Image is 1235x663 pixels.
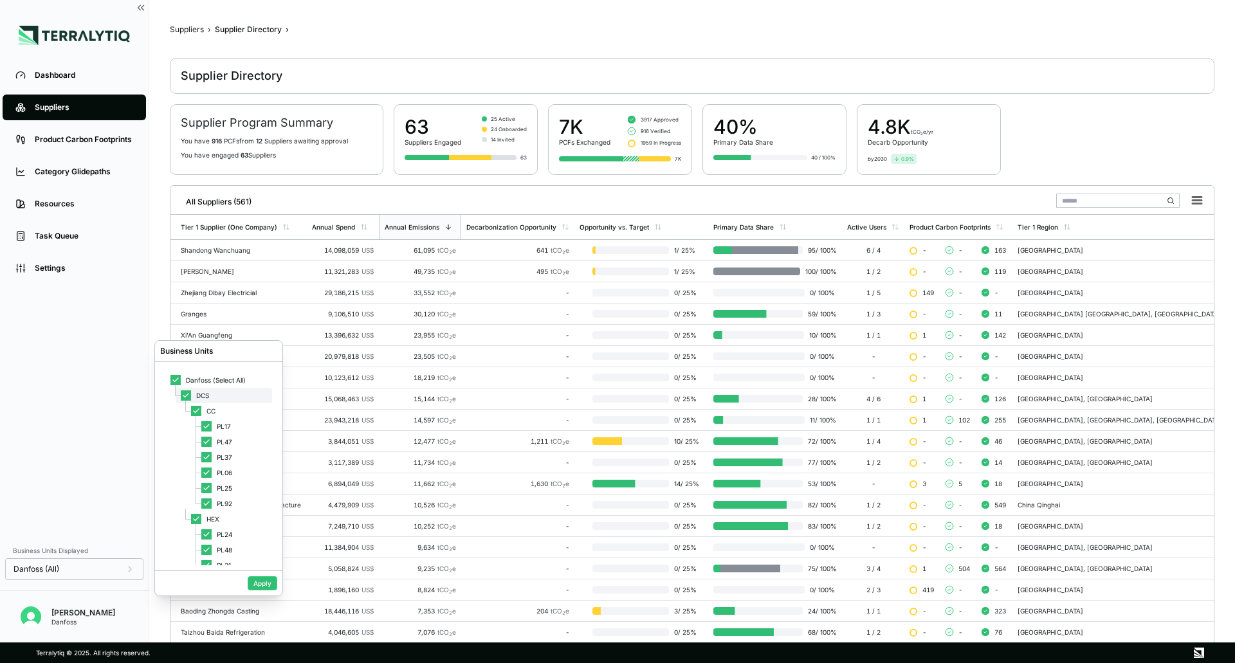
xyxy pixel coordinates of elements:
div: 61,095 [384,246,456,254]
div: All Suppliers (561) [176,192,252,207]
div: 7,353 [384,607,456,615]
span: US$ [361,459,374,466]
div: - [466,501,569,509]
div: 1 / 1 [847,416,899,424]
span: 63 [241,151,248,159]
span: tCO e [437,331,456,339]
div: 13,396,632 [312,331,374,339]
sub: 2 [449,250,452,255]
div: [PERSON_NAME] [181,268,302,275]
span: - [958,437,962,445]
div: 14,098,059 [312,246,374,254]
sub: 2 [449,419,452,425]
span: tCO e [437,480,456,487]
span: - [922,246,926,254]
span: tCO e [437,522,456,530]
div: 204 [466,607,569,615]
span: US$ [361,374,374,381]
div: Xi'An Guangfeng [181,331,302,339]
span: 0 / 25 % [669,352,703,360]
span: 11 / 100 % [805,416,837,424]
span: US$ [361,586,374,594]
div: 49,735 [384,268,456,275]
div: 1 / 2 [847,459,899,466]
div: 7K [559,115,610,138]
div: [GEOGRAPHIC_DATA] [1018,522,1223,530]
span: - [922,607,926,615]
span: - [958,586,962,594]
span: 323 [994,607,1006,615]
div: [GEOGRAPHIC_DATA] [1018,289,1223,296]
span: US$ [361,480,374,487]
div: Baoding Zhongda Casting [181,607,302,615]
span: 1 [922,395,926,403]
span: 1 [922,565,926,572]
span: 119 [994,268,1006,275]
div: 63 [405,115,461,138]
span: 0 / 25 % [669,310,703,318]
span: - [922,522,926,530]
span: 255 [994,416,1006,424]
span: tCO e [437,437,456,445]
div: 7K [675,155,681,163]
div: 1,896,160 [312,586,374,594]
div: Primary Data Share [713,223,774,231]
span: - [958,374,962,381]
span: 0 / 100 % [805,543,837,551]
div: 33,552 [384,289,456,296]
div: - [466,543,569,551]
p: You have PCF s from Supplier s awaiting approval [181,137,372,145]
div: 1 / 4 [847,437,899,445]
div: 641 [466,246,569,254]
div: Business Units Displayed [5,543,143,558]
span: - [922,352,926,360]
span: 126 [994,395,1006,403]
div: 23,505 [384,352,456,360]
span: 75 / 100 % [803,565,837,572]
div: 1 / 5 [847,289,899,296]
span: 24 / 100 % [803,607,837,615]
span: 504 [958,565,970,572]
div: 4 / 6 [847,395,899,403]
span: 3917 Approved [641,116,679,123]
span: 419 [922,586,934,594]
span: 0.9 % [901,155,914,163]
span: US$ [361,522,374,530]
div: 1 / 2 [847,268,899,275]
span: 12 [256,137,262,145]
span: - [958,459,962,466]
div: [GEOGRAPHIC_DATA] [1018,331,1223,339]
span: US$ [361,310,374,318]
div: 1 / 3 [847,310,899,318]
div: 1 / 2 [847,501,899,509]
span: 1 / 25 % [669,246,703,254]
div: 9,235 [384,565,456,572]
div: Granges [181,310,302,318]
span: US$ [361,543,374,551]
div: Suppliers Engaged [405,138,461,146]
span: 1 [922,416,926,424]
div: Primary Data Share [713,138,773,146]
div: Decarbonization Opportunity [466,223,556,231]
sub: 2 [562,271,565,277]
div: [GEOGRAPHIC_DATA] [1018,246,1223,254]
div: 10,123,612 [312,374,374,381]
div: Opportunity vs. Target [580,223,649,231]
span: US$ [361,416,374,424]
div: - [847,374,899,381]
div: 11,662 [384,480,456,487]
div: [GEOGRAPHIC_DATA] [1018,480,1223,487]
div: Tier 1 Supplier (One Company) [181,223,277,231]
span: - [922,310,926,318]
div: 12,477 [384,437,456,445]
span: - [958,395,962,403]
span: tCO e [551,268,569,275]
div: [GEOGRAPHIC_DATA] [1018,268,1223,275]
div: China Qinghai [1018,501,1223,509]
sub: 2 [449,440,452,446]
div: 1,630 [466,480,569,487]
sub: 2 [449,292,452,298]
span: 82 / 100 % [803,501,837,509]
span: - [958,268,962,275]
div: - [466,289,569,296]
